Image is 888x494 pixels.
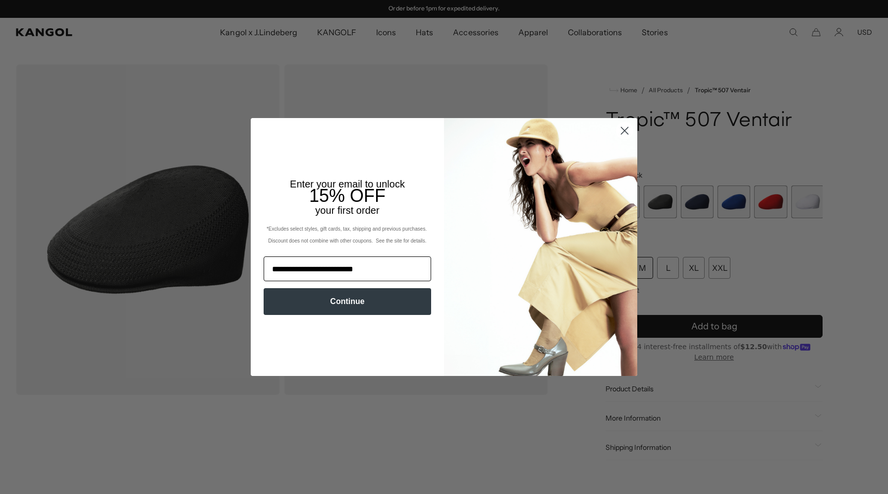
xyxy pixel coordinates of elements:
button: Continue [264,288,431,315]
span: your first order [315,205,379,216]
span: *Excludes select styles, gift cards, tax, shipping and previous purchases. Discount does not comb... [267,226,428,244]
input: Email [264,256,431,281]
span: Enter your email to unlock [290,179,405,189]
span: 15% OFF [309,185,386,206]
button: Close dialog [616,122,633,139]
img: 93be19ad-e773-4382-80b9-c9d740c9197f.jpeg [444,118,637,376]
